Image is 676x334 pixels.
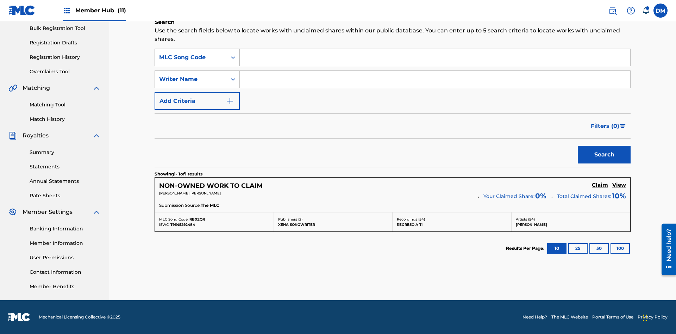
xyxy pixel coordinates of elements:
a: Matching Tool [30,101,101,109]
a: The MLC Website [551,314,588,320]
span: MLC Song Code: [159,217,188,222]
a: Registration Drafts [30,39,101,47]
div: User Menu [653,4,668,18]
img: 9d2ae6d4665cec9f34b9.svg [226,97,234,105]
span: Total Claimed Shares: [557,193,611,199]
h6: Search [155,18,631,26]
a: Rate Sheets [30,192,101,199]
span: Your Claimed Share: [483,193,534,200]
p: Artists ( 54 ) [516,217,626,222]
a: Portal Terms of Use [592,314,633,320]
a: Bulk Registration Tool [30,25,101,32]
img: expand [92,208,101,216]
a: Member Information [30,240,101,247]
img: MLC Logo [8,5,36,16]
span: Mechanical Licensing Collective © 2025 [39,314,120,320]
a: User Permissions [30,254,101,261]
a: Public Search [606,4,620,18]
a: Annual Statements [30,178,101,185]
img: expand [92,131,101,140]
iframe: Resource Center [656,221,676,279]
div: MLC Song Code [159,53,223,62]
h5: View [612,182,626,188]
img: Top Rightsholders [63,6,71,15]
div: Notifications [642,7,649,14]
img: filter [620,124,626,128]
button: 50 [589,243,609,254]
a: Overclaims Tool [30,68,101,75]
p: REGRESO A TI [397,222,507,227]
span: ISWC: [159,222,169,227]
button: Search [578,146,631,163]
button: Filters (0) [587,117,631,135]
p: Recordings ( 54 ) [397,217,507,222]
a: Member Benefits [30,283,101,290]
a: Match History [30,116,101,123]
span: RB0ZQR [189,217,205,222]
span: [PERSON_NAME] [PERSON_NAME] [159,191,221,196]
img: help [627,6,635,15]
img: Member Settings [8,208,17,216]
span: Royalties [23,131,49,140]
button: 25 [568,243,588,254]
span: Submission Source: [159,202,201,209]
a: Contact Information [30,268,101,276]
span: Filters ( 0 ) [591,122,619,130]
span: Member Hub [75,6,126,14]
span: 10 % [612,191,626,201]
button: 100 [611,243,630,254]
form: Search Form [155,49,631,167]
button: 10 [547,243,567,254]
span: (11) [118,7,126,14]
p: Publishers ( 2 ) [278,217,388,222]
div: Writer Name [159,75,223,83]
a: Registration History [30,54,101,61]
p: Showing 1 - 1 of 1 results [155,171,202,177]
img: Matching [8,84,17,92]
h5: Claim [592,182,608,188]
div: Help [624,4,638,18]
img: Royalties [8,131,17,140]
span: T9645292484 [170,222,195,227]
iframe: Chat Widget [641,300,676,334]
img: expand [92,84,101,92]
span: Matching [23,84,50,92]
p: Use the search fields below to locate works with unclaimed shares within our public database. You... [155,26,631,43]
a: Banking Information [30,225,101,233]
a: Need Help? [522,314,547,320]
span: Member Settings [23,208,73,216]
img: search [608,6,617,15]
a: Privacy Policy [638,314,668,320]
p: XENA SONGWRITER [278,222,388,227]
span: 0 % [535,191,546,201]
a: View [612,182,626,190]
a: Statements [30,163,101,171]
div: Drag [643,307,647,328]
img: logo [8,313,30,321]
button: Add Criteria [155,92,240,110]
p: Results Per Page: [506,245,546,252]
a: Summary [30,149,101,156]
p: [PERSON_NAME] [516,222,626,227]
h5: NON-OWNED WORK TO CLAIM [159,182,263,190]
span: The MLC [201,202,219,209]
